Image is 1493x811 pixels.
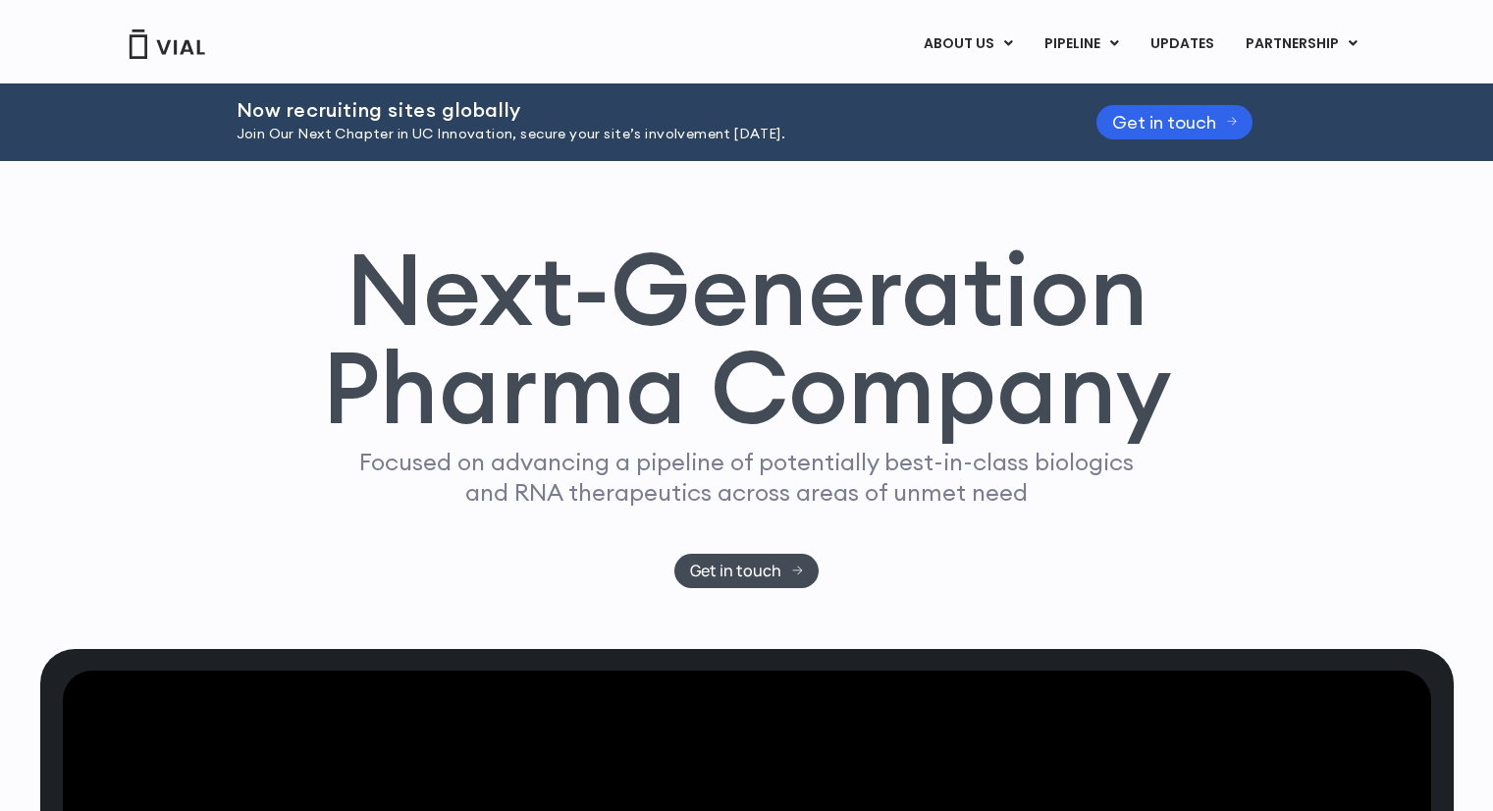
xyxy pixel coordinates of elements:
a: PIPELINEMenu Toggle [1029,27,1134,61]
img: Vial Logo [128,29,206,59]
a: Get in touch [674,554,819,588]
span: Get in touch [690,564,781,578]
span: Get in touch [1112,115,1216,130]
h1: Next-Generation Pharma Company [322,240,1172,438]
a: UPDATES [1135,27,1229,61]
a: PARTNERSHIPMenu Toggle [1230,27,1373,61]
h2: Now recruiting sites globally [237,99,1047,121]
p: Focused on advancing a pipeline of potentially best-in-class biologics and RNA therapeutics acros... [351,447,1143,508]
p: Join Our Next Chapter in UC Innovation, secure your site’s involvement [DATE]. [237,124,1047,145]
a: ABOUT USMenu Toggle [908,27,1028,61]
a: Get in touch [1096,105,1253,139]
